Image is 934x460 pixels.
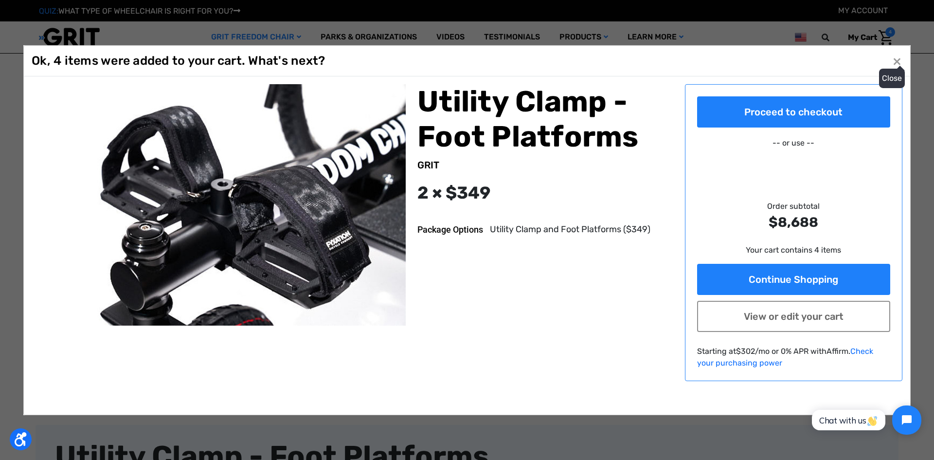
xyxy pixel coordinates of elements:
img: Utility Clamp - Foot Platforms [43,84,406,326]
iframe: Tidio Chat [801,397,930,443]
h2: Utility Clamp - Foot Platforms [417,84,673,154]
a: Check your purchasing power [697,346,873,367]
div: Order subtotal [697,200,891,232]
span: × [893,52,901,70]
span: Affirm [826,346,848,355]
iframe: PayPal-paypal [697,152,891,172]
dt: Package Options [417,223,483,236]
a: Continue Shopping [697,263,891,294]
p: Starting at /mo or 0% APR with . [697,345,891,368]
span: $302 [736,346,755,355]
div: GRIT [417,157,673,172]
h1: Ok, 4 items were added to your cart. What's next? [32,53,325,68]
a: View or edit your cart [697,300,891,331]
div: 2 × $349 [417,180,673,205]
p: -- or use -- [697,137,891,148]
strong: $8,688 [697,212,891,232]
p: Your cart contains 4 items [697,244,891,256]
dd: Utility Clamp and Foot Platforms ($349) [490,223,650,236]
a: Proceed to checkout [697,96,891,127]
